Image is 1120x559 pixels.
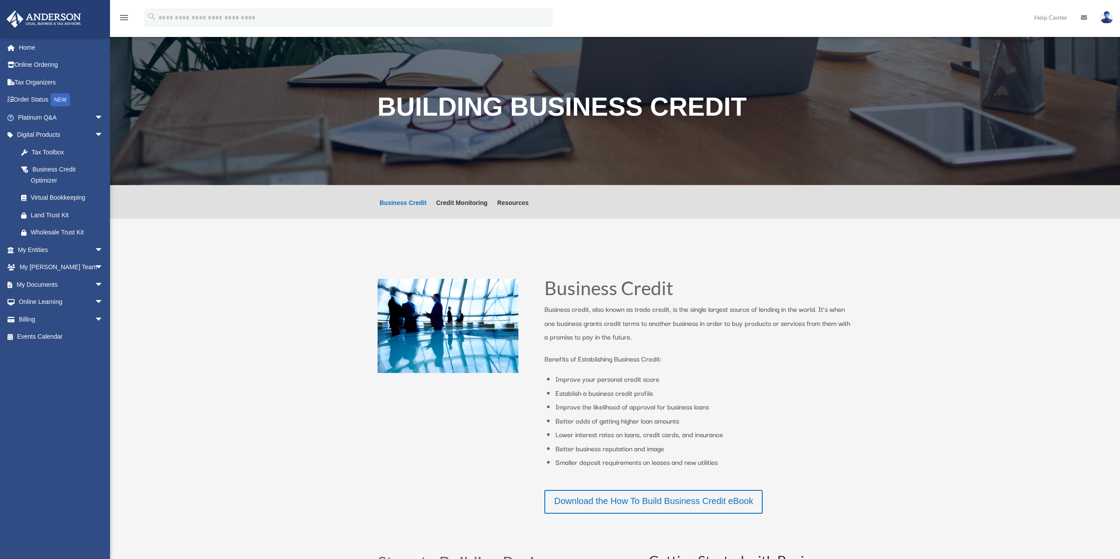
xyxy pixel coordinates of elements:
a: Business Credit [380,200,427,219]
a: Land Trust Kit [12,206,117,224]
a: Events Calendar [6,328,117,346]
a: Tax Organizers [6,73,117,91]
div: NEW [51,93,70,106]
a: My Documentsarrow_drop_down [6,276,117,293]
a: Billingarrow_drop_down [6,311,117,328]
a: Virtual Bookkeeping [12,189,117,207]
p: Benefits of Establishing Business Credit: [544,352,852,366]
a: Resources [497,200,529,219]
div: Business Credit Optimizer [31,164,101,186]
a: Digital Productsarrow_drop_down [6,126,117,144]
h1: Building Business Credit [378,94,853,124]
li: Improve the likelihood of approval for business loans [555,400,852,414]
a: Wholesale Trust Kit [12,224,117,241]
i: menu [119,12,129,23]
a: Order StatusNEW [6,91,117,109]
a: Online Ordering [6,56,117,74]
div: Land Trust Kit [31,210,106,221]
li: Better odds of getting higher loan amounts [555,414,852,428]
i: search [147,12,157,22]
img: User Pic [1100,11,1113,24]
a: Download the How To Build Business Credit eBook [544,490,763,514]
span: arrow_drop_down [95,276,112,294]
span: arrow_drop_down [95,259,112,277]
li: Lower interest rates on loans, credit cards, and insurance [555,427,852,442]
li: Improve your personal credit score [555,372,852,386]
span: arrow_drop_down [95,126,112,144]
span: arrow_drop_down [95,109,112,127]
li: Better business reputation and image [555,442,852,456]
a: My [PERSON_NAME] Teamarrow_drop_down [6,259,117,276]
a: Business Credit Optimizer [12,161,112,189]
span: arrow_drop_down [95,241,112,259]
li: Smaller deposit requirements on leases and new utilities [555,455,852,469]
h1: Business Credit [544,279,852,302]
p: Business credit, also known as trade credit, is the single largest source of lending in the world... [544,302,852,352]
div: Virtual Bookkeeping [31,192,106,203]
img: Anderson Advisors Platinum Portal [4,11,84,28]
div: Tax Toolbox [31,147,106,158]
a: Platinum Q&Aarrow_drop_down [6,109,117,126]
a: Home [6,39,117,56]
a: Tax Toolbox [12,143,117,161]
span: arrow_drop_down [95,293,112,311]
li: Establish a business credit profile [555,386,852,400]
a: Online Learningarrow_drop_down [6,293,117,311]
span: arrow_drop_down [95,311,112,329]
a: menu [119,15,129,23]
div: Wholesale Trust Kit [31,227,106,238]
img: business people talking in office [378,279,518,373]
a: My Entitiesarrow_drop_down [6,241,117,259]
a: Credit Monitoring [436,200,488,219]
